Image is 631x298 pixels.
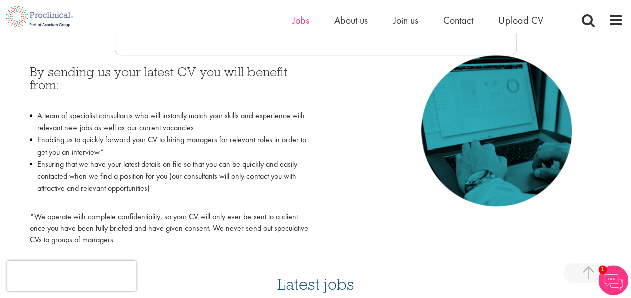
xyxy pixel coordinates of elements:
[30,211,308,246] p: *We operate with complete confidentiality, so your CV will only ever be sent to a client once you...
[292,14,309,27] a: Jobs
[30,158,308,206] li: Ensuring that we have your latest details on file so that you can be quickly and easily contacted...
[30,110,308,134] li: A team of specialist consultants who will instantly match your skills and experience with relevan...
[598,265,607,274] span: 1
[498,14,543,27] a: Upload CV
[598,265,628,295] img: Chatbot
[334,14,368,27] a: About us
[30,65,308,105] h3: By sending us your latest CV you will benefit from:
[443,14,473,27] a: Contact
[7,261,136,291] iframe: reCAPTCHA
[30,134,308,158] li: Enabling us to quickly forward your CV to hiring managers for relevant roles in order to get you ...
[393,14,418,27] a: Join us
